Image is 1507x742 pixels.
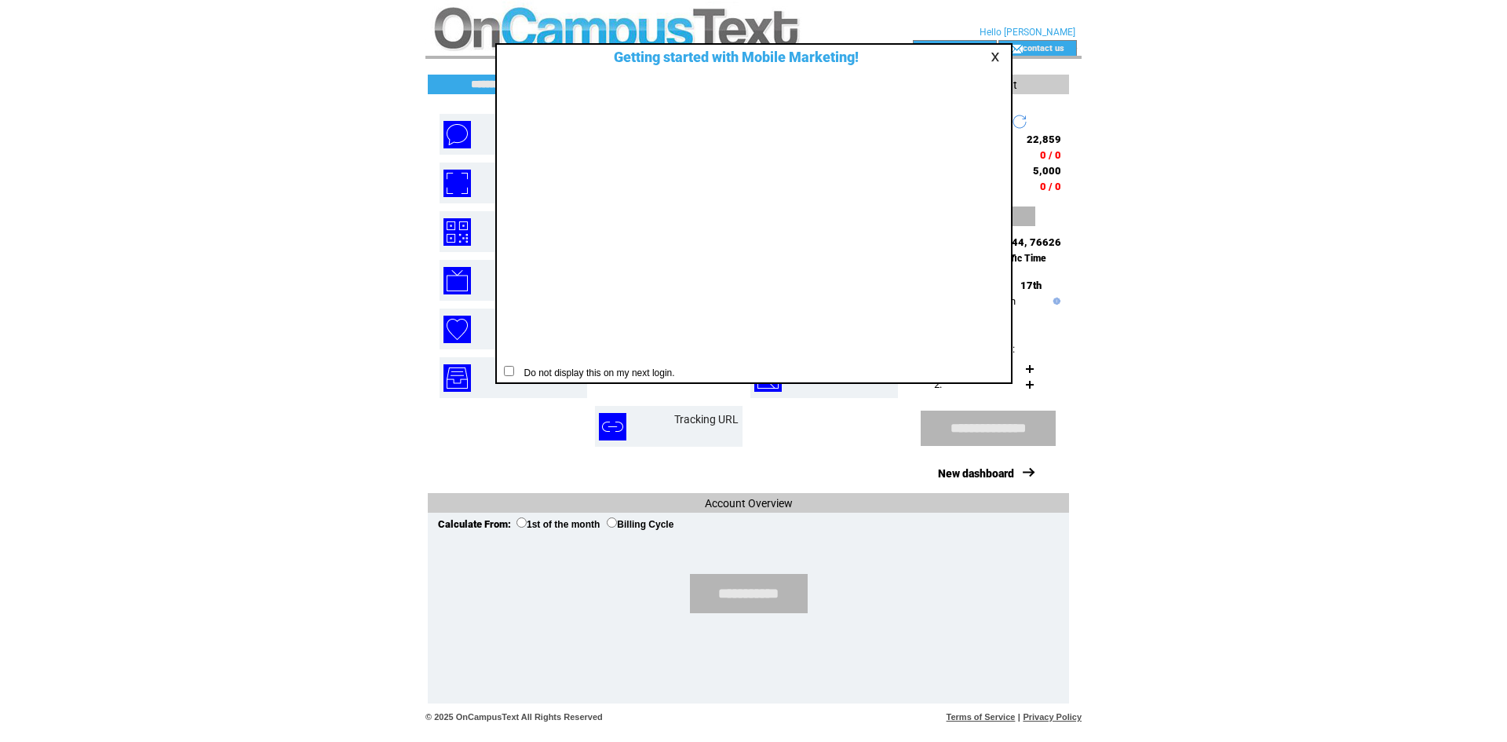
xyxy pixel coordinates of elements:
[443,218,471,246] img: qr-codes.png
[438,518,511,530] span: Calculate From:
[1049,298,1060,305] img: help.gif
[1018,712,1020,722] span: |
[443,170,471,197] img: mobile-coupons.png
[1020,280,1042,291] span: 17th
[516,517,527,528] input: 1st of the month
[705,497,793,510] span: Account Overview
[674,413,739,426] a: Tracking URL
[1027,133,1061,145] span: 22,859
[443,316,471,343] img: birthday-wishes.png
[607,519,673,530] label: Billing Cycle
[1033,165,1061,177] span: 5,000
[598,49,859,65] span: Getting started with Mobile Marketing!
[425,712,603,722] span: © 2025 OnCampusText All Rights Reserved
[443,364,471,392] img: inbox.png
[599,413,626,440] img: tracking-url.png
[993,253,1046,264] span: Pacific Time
[1023,712,1082,722] a: Privacy Policy
[1011,42,1023,55] img: contact_us_icon.gif
[938,467,1014,480] a: New dashboard
[607,517,617,528] input: Billing Cycle
[1040,181,1061,192] span: 0 / 0
[1040,149,1061,161] span: 0 / 0
[516,367,675,378] span: Do not display this on my next login.
[516,519,600,530] label: 1st of the month
[443,267,471,294] img: text-to-screen.png
[947,712,1016,722] a: Terms of Service
[934,378,942,390] span: 2.
[993,236,1061,248] span: 71444, 76626
[937,42,949,55] img: account_icon.gif
[980,27,1075,38] span: Hello [PERSON_NAME]
[443,121,471,148] img: text-blast.png
[1023,42,1064,53] a: contact us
